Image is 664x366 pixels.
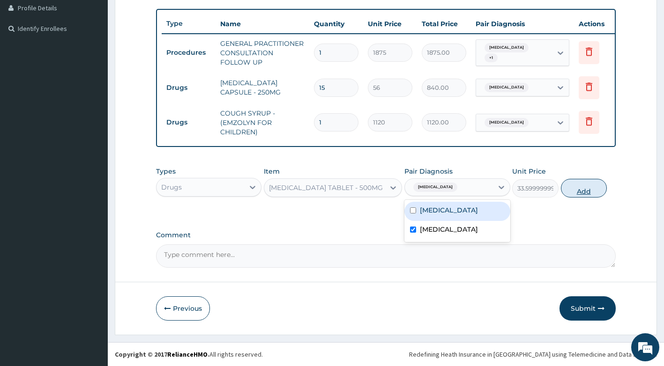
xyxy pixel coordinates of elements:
button: Submit [560,296,616,321]
label: [MEDICAL_DATA] [420,205,478,215]
label: Comment [156,231,616,239]
label: Unit Price [512,167,546,176]
img: d_794563401_company_1708531726252_794563401 [17,47,38,70]
label: [MEDICAL_DATA] [420,225,478,234]
div: Redefining Heath Insurance in [GEOGRAPHIC_DATA] using Telemedicine and Data Science! [409,350,657,359]
th: Unit Price [363,15,417,33]
div: Chat with us now [49,52,157,65]
th: Pair Diagnosis [471,15,574,33]
td: GENERAL PRACTITIONER CONSULTATION FOLLOW UP [216,34,309,72]
div: [MEDICAL_DATA] TABLET - 500MG [269,183,383,192]
span: [MEDICAL_DATA] [485,43,529,52]
th: Type [162,15,216,32]
label: Types [156,168,176,176]
th: Total Price [417,15,471,33]
footer: All rights reserved. [108,342,664,366]
td: Procedures [162,44,216,61]
label: Pair Diagnosis [404,167,453,176]
span: [MEDICAL_DATA] [485,118,529,127]
a: RelianceHMO [167,350,208,359]
strong: Copyright © 2017 . [115,350,209,359]
span: [MEDICAL_DATA] [485,83,529,92]
label: Item [264,167,280,176]
div: Drugs [161,183,182,192]
td: [MEDICAL_DATA] CAPSULE - 250MG [216,73,309,102]
span: [MEDICAL_DATA] [413,183,457,192]
textarea: Type your message and hit 'Enter' [5,256,179,288]
div: Minimize live chat window [154,5,176,27]
th: Name [216,15,309,33]
th: Actions [574,15,621,33]
button: Add [561,179,607,198]
span: We're online! [54,118,129,212]
td: Drugs [162,79,216,96]
th: Quantity [309,15,363,33]
td: Drugs [162,114,216,131]
span: + 1 [485,53,498,63]
button: Previous [156,296,210,321]
td: COUGH SYRUP - (EMZOLYN FOR CHILDREN) [216,104,309,141]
